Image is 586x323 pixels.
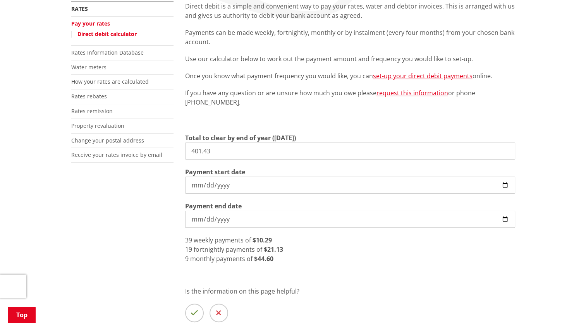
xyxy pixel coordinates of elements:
[71,107,113,115] a: Rates remission
[185,236,192,244] span: 39
[71,151,162,158] a: Receive your rates invoice by email
[185,28,515,46] p: Payments can be made weekly, fortnightly, monthly or by instalment (every four months) from your ...
[264,245,283,254] strong: $21.13
[376,89,448,97] a: request this information
[71,5,88,12] a: Rates
[71,93,107,100] a: Rates rebates
[185,167,245,177] label: Payment start date
[254,254,273,263] strong: $44.60
[185,287,515,296] p: Is the information on this page helpful?
[71,122,124,129] a: Property revaluation
[185,71,515,81] p: Once you know what payment frequency you would like, you can online.
[71,78,149,85] a: How your rates are calculated
[71,20,110,27] a: Pay your rates
[8,307,36,323] a: Top
[71,137,144,144] a: Change your postal address
[71,49,144,56] a: Rates Information Database
[373,72,473,80] a: set-up your direct debit payments
[185,88,515,107] p: If you have any question or are unsure how much you owe please or phone [PHONE_NUMBER].
[185,54,515,64] p: Use our calculator below to work out the payment amount and frequency you would like to set-up.
[185,133,296,143] label: Total to clear by end of year ([DATE])
[194,236,251,244] span: weekly payments of
[185,254,189,263] span: 9
[185,201,242,211] label: Payment end date
[194,245,262,254] span: fortnightly payments of
[71,64,107,71] a: Water meters
[550,290,578,318] iframe: Messenger Launcher
[77,30,137,38] a: Direct debit calculator
[185,245,192,254] span: 19
[185,2,515,20] p: Direct debit is a simple and convenient way to pay your rates, water and debtor invoices. This is...
[253,236,272,244] strong: $10.29
[190,254,253,263] span: monthly payments of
